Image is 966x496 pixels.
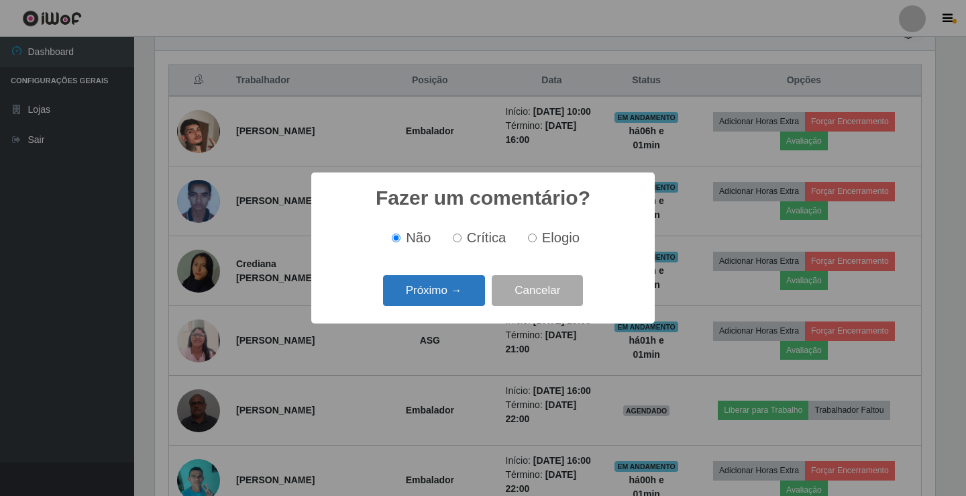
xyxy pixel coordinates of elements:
span: Não [406,230,431,245]
h2: Fazer um comentário? [376,186,590,210]
span: Crítica [467,230,506,245]
input: Crítica [453,234,462,242]
input: Elogio [528,234,537,242]
input: Não [392,234,400,242]
button: Próximo → [383,275,485,307]
button: Cancelar [492,275,583,307]
span: Elogio [542,230,580,245]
